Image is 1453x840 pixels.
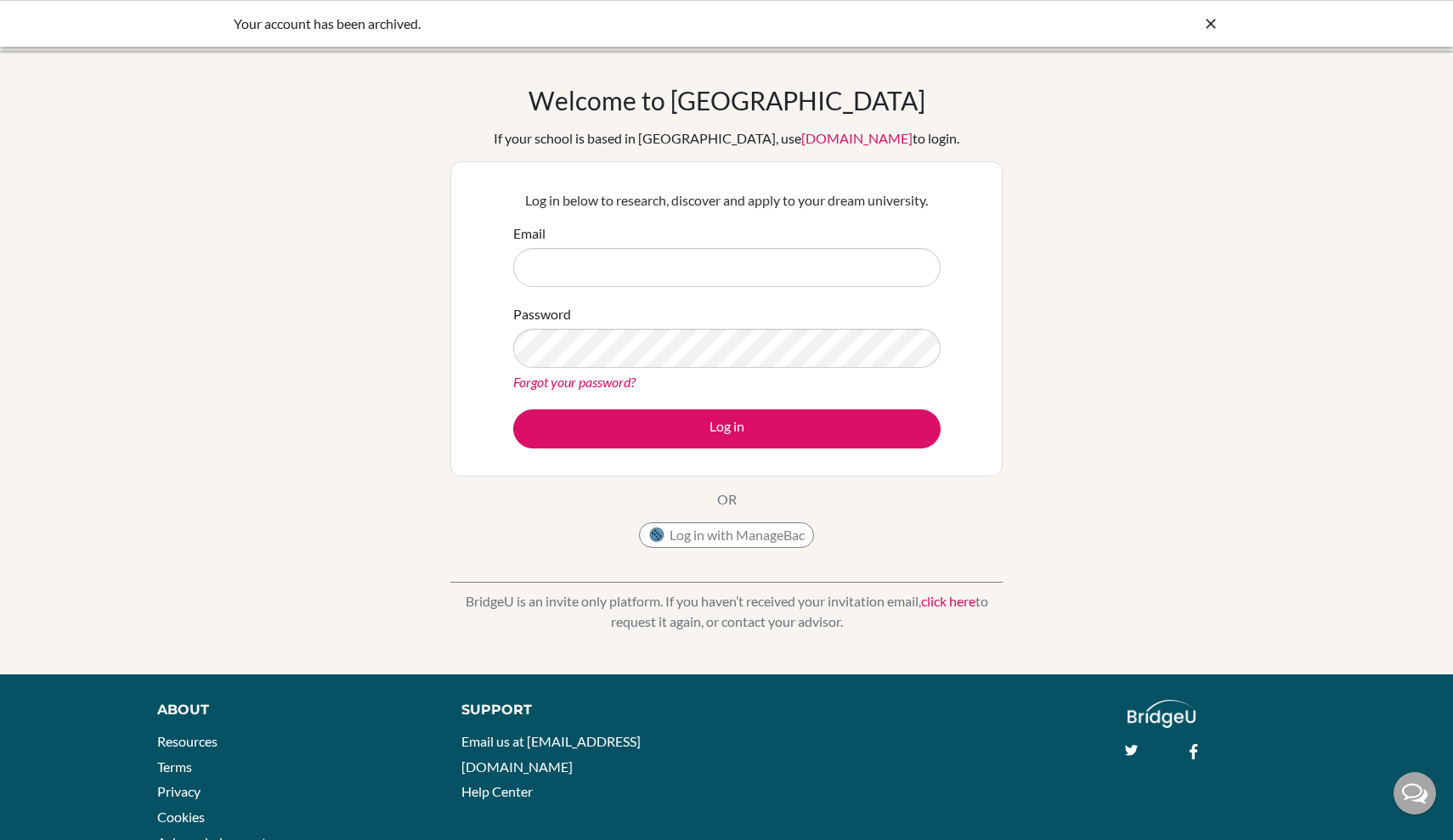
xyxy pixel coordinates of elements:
[494,128,959,149] div: If your school is based in [GEOGRAPHIC_DATA], use to login.
[921,593,975,609] a: click here
[513,374,636,390] a: Forgot your password?
[157,809,205,825] a: Cookies
[461,783,533,799] a: Help Center
[450,591,1003,632] p: BridgeU is an invite only platform. If you haven’t received your invitation email, to request it ...
[529,85,925,116] h1: Welcome to [GEOGRAPHIC_DATA]
[234,14,964,34] div: Your account has been archived.
[639,522,814,548] button: Log in with ManageBac
[157,783,201,799] a: Privacy
[1128,700,1196,728] img: logo_white@2x-f4f0deed5e89b7ecb1c2cc34c3e3d731f90f0f143d5ea2071677605dd97b5244.png
[513,304,571,324] label: Password
[717,489,737,510] p: OR
[461,733,641,775] a: Email us at [EMAIL_ADDRESS][DOMAIN_NAME]
[513,190,941,211] p: Log in below to research, discover and apply to your dream university.
[513,223,546,244] label: Email
[513,409,941,448] button: Log in
[157,758,192,775] a: Terms
[157,733,218,749] a: Resources
[801,130,913,146] a: [DOMAIN_NAME]
[157,700,423,720] div: About
[461,700,708,720] div: Support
